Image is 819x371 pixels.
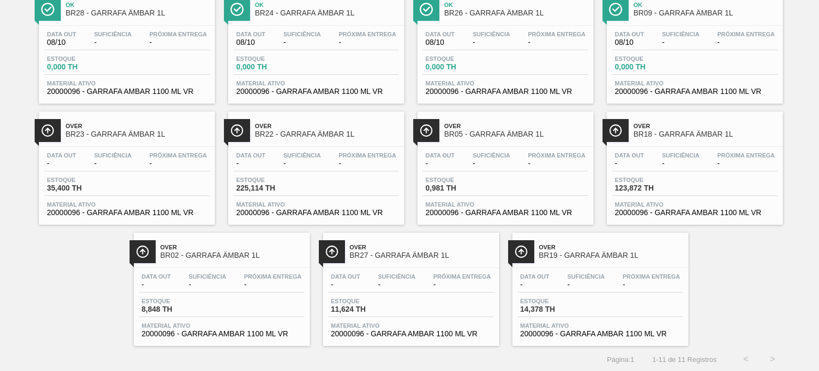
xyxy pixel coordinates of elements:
[607,356,634,364] span: Página : 1
[142,281,171,289] span: -
[433,281,491,289] span: -
[136,245,149,258] img: Ícone
[520,322,680,329] span: Material ativo
[609,124,622,137] img: Ícone
[331,273,360,280] span: Data out
[339,152,396,159] span: Próxima Entrega
[350,244,494,250] span: Over
[244,273,302,280] span: Próxima Entrega
[47,160,76,168] span: -
[47,201,207,208] span: Material ativo
[331,330,491,338] span: 20000096 - GARRAFA AMBAR 1100 ML VR
[142,305,216,313] span: 8,848 TH
[244,281,302,289] span: -
[236,177,311,183] span: Estoque
[615,209,775,217] span: 20000096 - GARRAFA AMBAR 1100 ML VR
[662,152,699,159] span: Suficiência
[615,201,775,208] span: Material ativo
[236,209,396,217] span: 20000096 - GARRAFA AMBAR 1100 ML VR
[615,63,689,71] span: 0,000 TH
[539,244,683,250] span: Over
[331,305,406,313] span: 11,624 TH
[633,2,777,8] span: Ok
[283,31,320,37] span: Suficiência
[472,31,510,37] span: Suficiência
[472,38,510,46] span: -
[47,38,76,46] span: 08/10
[528,152,585,159] span: Próxima Entrega
[47,209,207,217] span: 20000096 - GARRAFA AMBAR 1100 ML VR
[94,152,131,159] span: Suficiência
[255,130,399,138] span: BR22 - GARRAFA ÂMBAR 1L
[189,281,226,289] span: -
[615,80,775,86] span: Material ativo
[236,56,311,62] span: Estoque
[236,38,266,46] span: 08/10
[615,38,644,46] span: 08/10
[255,9,399,17] span: BR24 - GARRAFA ÂMBAR 1L
[615,56,689,62] span: Estoque
[126,225,315,346] a: ÍconeOverBR02 - GARRAFA ÂMBAR 1LData out-Suficiência-Próxima Entrega-Estoque8,848 THMaterial ativ...
[615,160,644,168] span: -
[472,152,510,159] span: Suficiência
[149,160,207,168] span: -
[520,305,595,313] span: 14,378 TH
[230,3,244,16] img: Ícone
[425,31,455,37] span: Data out
[425,152,455,159] span: Data out
[47,152,76,159] span: Data out
[444,130,588,138] span: BR05 - GARRAFA ÂMBAR 1L
[425,56,500,62] span: Estoque
[378,273,415,280] span: Suficiência
[160,251,304,259] span: BR02 - GARRAFA ÂMBAR 1L
[504,225,694,346] a: ÍconeOverBR19 - GARRAFA ÂMBAR 1LData out-Suficiência-Próxima Entrega-Estoque14,378 THMaterial ati...
[325,245,339,258] img: Ícone
[623,281,680,289] span: -
[149,38,207,46] span: -
[94,38,131,46] span: -
[567,281,605,289] span: -
[350,251,494,259] span: BR27 - GARRAFA ÂMBAR 1L
[283,152,320,159] span: Suficiência
[236,31,266,37] span: Data out
[420,124,433,137] img: Ícone
[47,177,122,183] span: Estoque
[662,38,699,46] span: -
[528,38,585,46] span: -
[520,298,595,304] span: Estoque
[189,273,226,280] span: Suficiência
[66,2,210,8] span: Ok
[236,184,311,192] span: 225,114 TH
[47,88,207,96] span: 20000096 - GARRAFA AMBAR 1100 ML VR
[255,123,399,129] span: Over
[662,31,699,37] span: Suficiência
[315,225,504,346] a: ÍconeOverBR27 - GARRAFA ÂMBAR 1LData out-Suficiência-Próxima Entrega-Estoque11,624 THMaterial ati...
[149,152,207,159] span: Próxima Entrega
[236,88,396,96] span: 20000096 - GARRAFA AMBAR 1100 ML VR
[236,152,266,159] span: Data out
[528,31,585,37] span: Próxima Entrega
[717,38,775,46] span: -
[425,177,500,183] span: Estoque
[433,273,491,280] span: Próxima Entrega
[47,184,122,192] span: 35,400 TH
[339,160,396,168] span: -
[66,9,210,17] span: BR28 - GARRAFA ÂMBAR 1L
[425,209,585,217] span: 20000096 - GARRAFA AMBAR 1100 ML VR
[142,322,302,329] span: Material ativo
[633,123,777,129] span: Over
[47,63,122,71] span: 0,000 TH
[331,298,406,304] span: Estoque
[283,160,320,168] span: -
[66,130,210,138] span: BR23 - GARRAFA ÂMBAR 1L
[615,152,644,159] span: Data out
[149,31,207,37] span: Próxima Entrega
[47,31,76,37] span: Data out
[41,124,54,137] img: Ícone
[425,80,585,86] span: Material ativo
[283,38,320,46] span: -
[255,2,399,8] span: Ok
[539,251,683,259] span: BR19 - GARRAFA ÂMBAR 1L
[378,281,415,289] span: -
[236,80,396,86] span: Material ativo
